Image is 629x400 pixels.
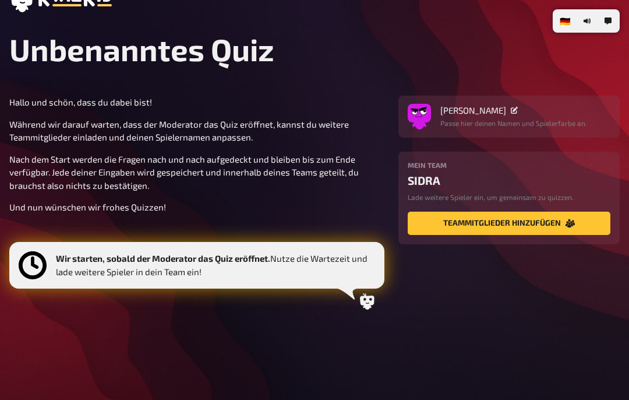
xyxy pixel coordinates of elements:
p: Passe hier deinen Namen und Spielerfarbe an. [440,118,587,128]
p: Und nun wünschen wir frohes Quizzen! [9,201,384,214]
div: SIDRA [408,174,610,187]
span: [PERSON_NAME] [440,105,506,115]
img: Avatar [408,101,431,125]
p: Lade weitere Spieler ein, um gemeinsam zu quizzen. [408,192,610,202]
p: Nach dem Start werden die Fragen nach und nach aufgedeckt und bleiben bis zum Ende verfügbar. Jed... [9,153,384,192]
p: Hallo und schön, dass du dabei bist! [9,96,384,109]
h1: Unbenanntes Quiz [9,31,620,68]
button: Teammitglieder hinzufügen [408,212,610,235]
p: Nutze die Wartezeit und lade weitere Spieler in dein Team ein! [56,252,375,278]
h4: Mein Team [408,161,610,169]
button: Avatar [408,105,431,128]
b: Wir starten, sobald der Moderator das Quiz eröffnet. [56,253,270,264]
p: Während wir darauf warten, dass der Moderator das Quiz eröffnet, kannst du weitere Teammitglieder... [9,118,384,144]
li: 🇩🇪 [555,12,575,30]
